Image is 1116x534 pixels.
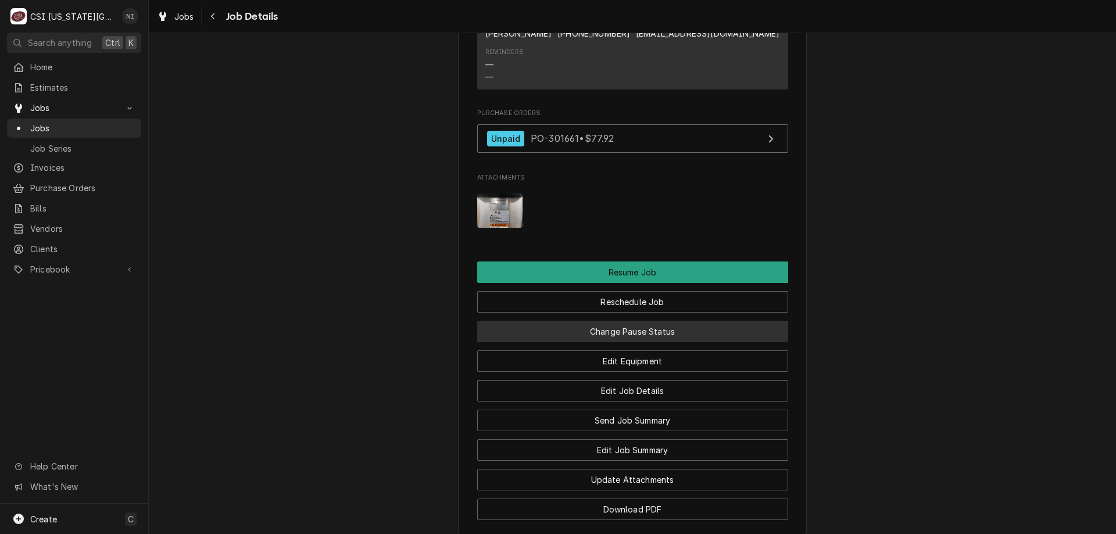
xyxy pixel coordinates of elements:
[477,193,523,228] img: 0JiOWcShKeLxbptcQRgv
[30,481,134,493] span: What's New
[7,78,141,97] a: Estimates
[485,27,552,40] div: [PERSON_NAME]
[30,223,135,235] span: Vendors
[485,59,493,71] div: —
[477,461,788,490] div: Button Group Row
[477,184,788,237] span: Attachments
[10,8,27,24] div: CSI Kansas City's Avatar
[105,37,120,49] span: Ctrl
[30,243,135,255] span: Clients
[477,109,788,159] div: Purchase Orders
[477,291,788,313] button: Reschedule Job
[477,372,788,402] div: Button Group Row
[30,182,135,194] span: Purchase Orders
[30,460,134,472] span: Help Center
[7,477,141,496] a: Go to What's New
[7,199,141,218] a: Bills
[7,239,141,259] a: Clients
[7,158,141,177] a: Invoices
[487,131,525,146] div: Unpaid
[30,10,116,23] div: CSI [US_STATE][GEOGRAPHIC_DATA]
[477,469,788,490] button: Update Attachments
[477,439,788,461] button: Edit Job Summary
[7,260,141,279] a: Go to Pricebook
[152,7,199,26] a: Jobs
[531,132,614,144] span: PO-301661 • $77.92
[557,28,630,38] a: [PHONE_NUMBER]
[477,261,788,520] div: Button Group
[7,58,141,77] a: Home
[7,139,141,158] a: Job Series
[122,8,138,24] div: Nate Ingram's Avatar
[128,37,134,49] span: K
[477,173,788,182] span: Attachments
[174,10,194,23] span: Jobs
[636,28,779,38] a: [EMAIL_ADDRESS][DOMAIN_NAME]
[30,142,135,155] span: Job Series
[477,10,788,95] div: Client Contact List
[122,8,138,24] div: NI
[485,71,493,83] div: —
[7,98,141,117] a: Go to Jobs
[30,514,57,524] span: Create
[28,37,92,49] span: Search anything
[477,261,788,283] div: Button Group Row
[10,8,27,24] div: C
[477,109,788,118] span: Purchase Orders
[477,342,788,372] div: Button Group Row
[7,178,141,198] a: Purchase Orders
[477,124,788,153] a: View Purchase Order
[485,48,524,57] div: Reminders
[477,321,788,342] button: Change Pause Status
[128,513,134,525] span: C
[30,202,135,214] span: Bills
[477,173,788,237] div: Attachments
[7,119,141,138] a: Jobs
[477,313,788,342] div: Button Group Row
[204,7,223,26] button: Navigate back
[477,350,788,372] button: Edit Equipment
[477,499,788,520] button: Download PDF
[30,122,135,134] span: Jobs
[477,431,788,461] div: Button Group Row
[223,9,278,24] span: Job Details
[30,102,118,114] span: Jobs
[485,48,524,83] div: Reminders
[477,261,788,283] button: Resume Job
[7,33,141,53] button: Search anythingCtrlK
[477,402,788,431] div: Button Group Row
[477,490,788,520] div: Button Group Row
[477,380,788,402] button: Edit Job Details
[477,283,788,313] div: Button Group Row
[30,61,135,73] span: Home
[30,81,135,94] span: Estimates
[7,219,141,238] a: Vendors
[477,10,788,89] div: Contact
[30,162,135,174] span: Invoices
[7,457,141,476] a: Go to Help Center
[30,263,118,275] span: Pricebook
[477,410,788,431] button: Send Job Summary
